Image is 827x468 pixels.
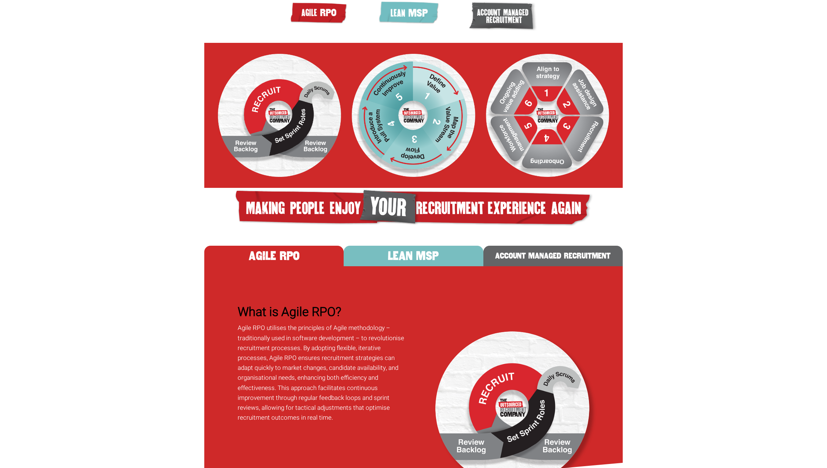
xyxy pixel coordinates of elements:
[289,1,351,25] img: Agile RPO
[469,1,538,33] img: Account managed recruitment
[238,323,411,423] p: Agile RPO utilises the principles of Agile methodology – traditionally used in software developme...
[344,246,483,266] button: LEAN MSP
[233,188,594,229] img: making-people-enjoy.png
[218,54,341,177] img: Agile RPO
[486,54,609,177] img: Account Managed Recruitment
[352,54,475,177] img: Lean MSP
[204,246,344,266] button: AGILE RPO
[483,246,623,266] button: ACCOUNT MANAGED RECRUITMENT
[238,305,411,319] h2: What is Agile RPO?
[377,1,443,26] img: lean MSP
